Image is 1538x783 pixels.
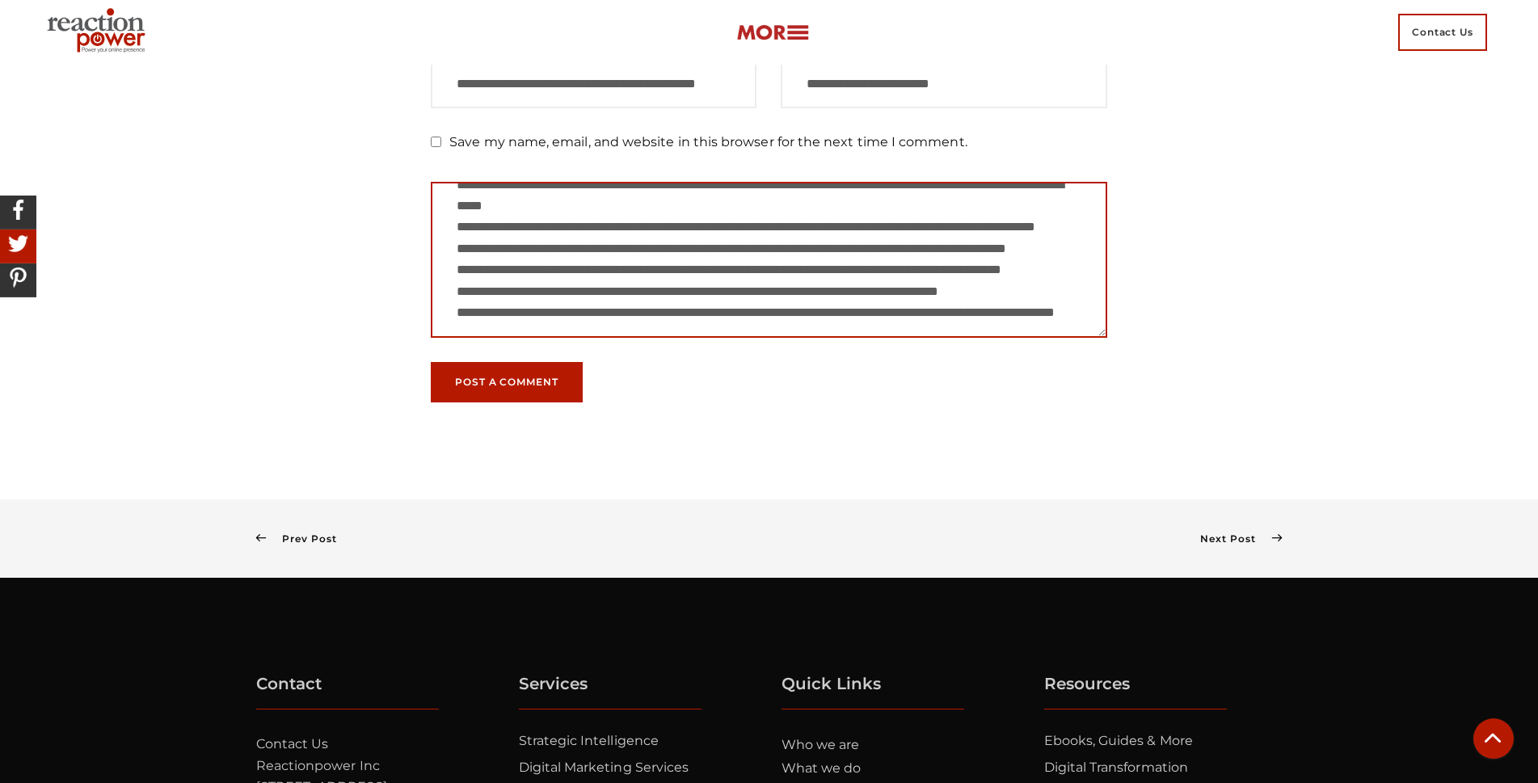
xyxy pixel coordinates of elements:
span: Prev Post [266,533,336,545]
a: What we do [782,760,862,776]
a: Ebooks, Guides & More [1044,733,1193,748]
a: Contact Us [256,736,329,751]
h5: Services [519,675,702,709]
img: Share On Facebook [4,196,32,224]
img: Share On Pinterest [4,263,32,292]
button: Post a Comment [431,362,583,402]
a: Next Post [1200,533,1282,545]
span: Next Post [1200,533,1271,545]
h5: Resources [1044,675,1228,709]
a: Digital Transformation [1044,760,1188,775]
h5: Contact [256,675,440,709]
a: Who we are [782,737,860,752]
h5: Quick Links [782,675,965,709]
a: Prev Post [256,533,337,545]
span: Contact Us [1398,14,1487,51]
span: Post a Comment [455,377,558,387]
img: Share On Twitter [4,229,32,258]
a: Strategic Intelligence [519,733,659,748]
a: Digital Marketing Services [519,760,689,775]
img: Executive Branding | Personal Branding Agency [40,3,158,61]
img: more-btn.png [736,23,809,42]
